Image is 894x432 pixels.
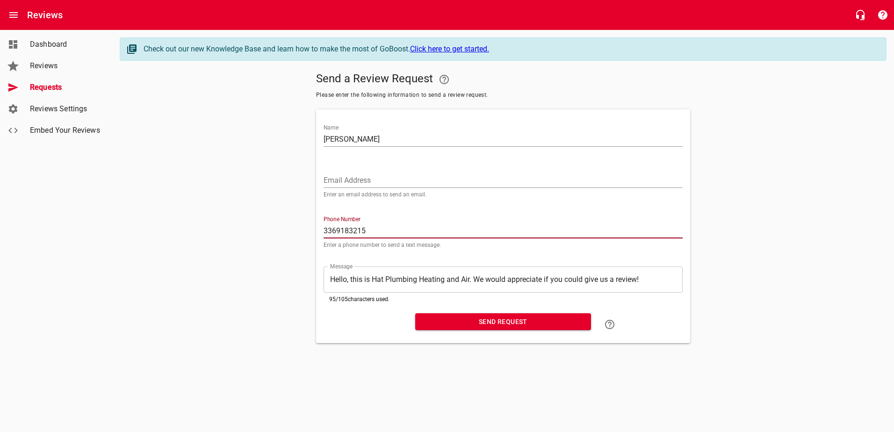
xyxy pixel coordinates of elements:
button: Send Request [415,313,591,331]
label: Name [324,125,339,130]
span: Please enter the following information to send a review request. [316,91,690,100]
span: Dashboard [30,39,101,50]
h5: Send a Review Request [316,68,690,91]
p: Enter an email address to send an email. [324,192,683,197]
a: Learn how to "Send a Review Request" [598,313,621,336]
span: Embed Your Reviews [30,125,101,136]
label: Phone Number [324,216,360,222]
textarea: Hello, this is Hat Plumbing Heating and Air. We would appreciate if you could give us a review! [330,275,676,284]
button: Open drawer [2,4,25,26]
h6: Reviews [27,7,63,22]
span: Reviews Settings [30,103,101,115]
span: Requests [30,82,101,93]
span: Send Request [423,316,584,328]
span: 95 / 105 characters used. [329,296,389,302]
a: Your Google or Facebook account must be connected to "Send a Review Request" [433,68,455,91]
button: Live Chat [849,4,872,26]
div: Check out our new Knowledge Base and learn how to make the most of GoBoost. [144,43,877,55]
p: Enter a phone number to send a text message. [324,242,683,248]
button: Support Portal [872,4,894,26]
a: Click here to get started. [410,44,489,53]
span: Reviews [30,60,101,72]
